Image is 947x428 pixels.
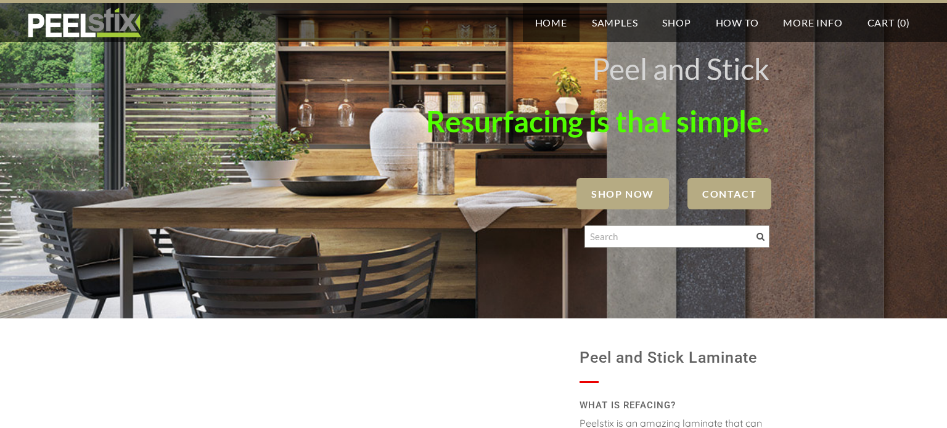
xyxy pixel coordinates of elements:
[523,3,580,42] a: Home
[580,3,650,42] a: Samples
[855,3,922,42] a: Cart (0)
[756,233,765,241] span: Search
[900,17,906,28] span: 0
[687,178,771,209] a: Contact
[703,3,771,42] a: How To
[592,51,769,86] font: Peel and Stick ​
[25,7,144,38] img: REFACE SUPPLIES
[771,3,855,42] a: More Info
[576,178,669,209] a: SHOP NOW
[650,3,703,42] a: Shop
[580,395,769,416] h2: WHAT IS REFACING?
[584,225,769,248] input: Search
[580,343,769,373] h1: Peel and Stick Laminate
[426,103,769,139] font: Resurfacing is that simple.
